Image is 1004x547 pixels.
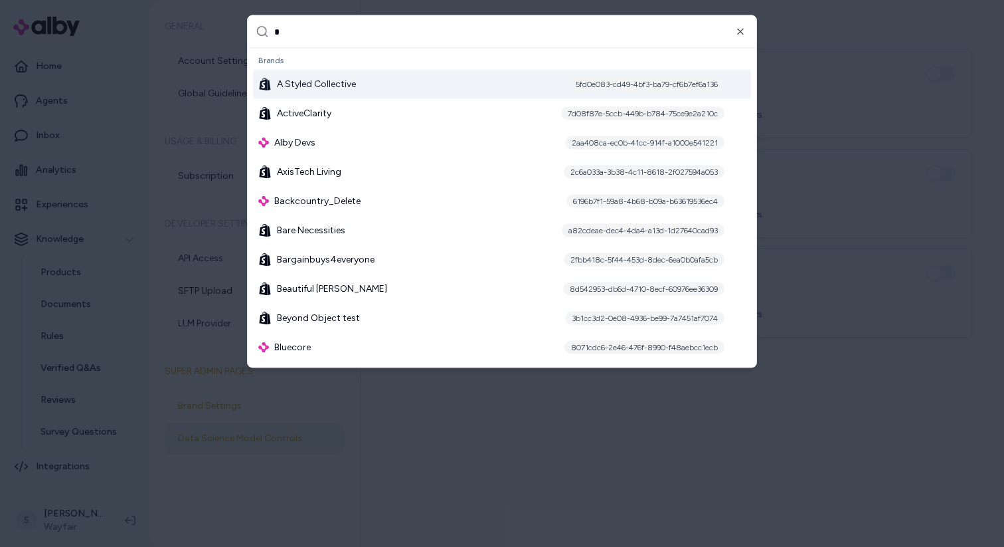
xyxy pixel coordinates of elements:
div: 8d542953-db6d-4710-8ecf-60976ee36309 [563,282,724,296]
div: 2aa408ca-ec0b-41cc-914f-a1000e541221 [565,136,724,150]
span: Backcountry_Delete [274,195,361,208]
span: AxisTech Living [277,165,341,179]
div: 8071cdc6-2e46-476f-8990-f48aebcc1ecb [564,341,724,354]
div: 7d08f87e-5ccb-449b-b784-75ce9e2a210c [561,107,724,120]
span: Beyond Object test [277,312,360,325]
span: Bare Necessities [277,224,345,237]
span: Bargainbuys4everyone [277,253,375,267]
img: alby Logo [258,196,269,207]
span: Alby Devs [274,136,315,150]
div: 5fd0e083-cd49-4bf3-ba79-cf6b7ef6a136 [569,78,724,91]
img: alby Logo [258,138,269,148]
div: 2fbb418c-5f44-453d-8dec-6ea0b0afa5cb [564,253,724,267]
div: 2c6a033a-3b38-4c11-8618-2f027594a053 [564,165,724,179]
div: 6196b7f1-59a8-4b68-b09a-b63619536ec4 [566,195,724,208]
img: alby Logo [258,342,269,353]
span: ActiveClarity [277,107,331,120]
div: a82cdeae-dec4-4da4-a13d-1d27640cad93 [562,224,724,237]
div: Suggestions [248,49,756,368]
span: Bluecore [274,341,311,354]
span: A Styled Collective [277,78,356,91]
span: Beautiful [PERSON_NAME] [277,282,387,296]
div: Brands [253,51,751,70]
div: 3b1cc3d2-0e08-4936-be99-7a7451af7074 [565,312,724,325]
